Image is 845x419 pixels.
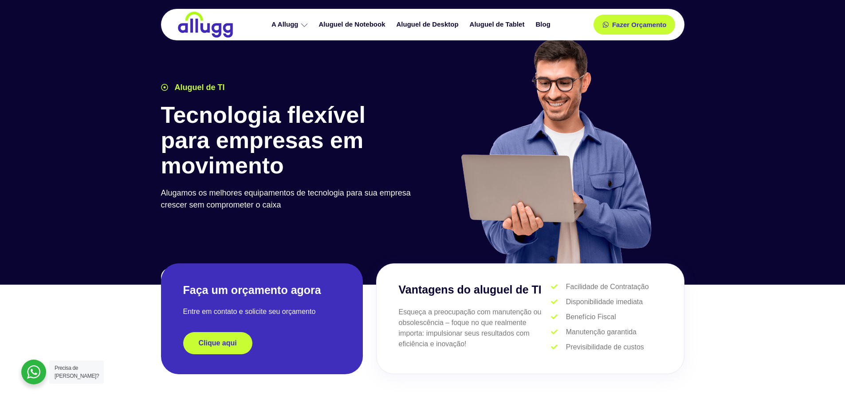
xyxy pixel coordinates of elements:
h3: Vantagens do aluguel de TI [399,282,551,298]
span: Fazer Orçamento [612,21,667,28]
span: Disponibilidade imediata [564,297,643,307]
span: Manutenção garantida [564,327,637,337]
h2: Faça um orçamento agora [183,283,341,298]
span: Aluguel de TI [173,82,225,94]
a: Blog [531,17,557,32]
h1: Tecnologia flexível para empresas em movimento [161,102,418,179]
a: Fazer Orçamento [593,15,676,35]
span: Clique aqui [199,340,237,347]
span: Precisa de [PERSON_NAME]? [55,365,99,379]
a: Aluguel de Desktop [392,17,465,32]
span: Benefício Fiscal [564,312,616,322]
span: Facilidade de Contratação [564,282,649,292]
a: A Allugg [267,17,314,32]
iframe: Chat Widget [801,376,845,419]
img: aluguel de ti para startups [458,37,653,263]
a: Aluguel de Notebook [314,17,392,32]
span: Previsibilidade de custos [564,342,644,352]
p: Alugamos os melhores equipamentos de tecnologia para sua empresa crescer sem comprometer o caixa [161,187,418,211]
a: Clique aqui [183,332,252,354]
img: locação de TI é Allugg [177,11,234,38]
a: Aluguel de Tablet [465,17,531,32]
p: Entre em contato e solicite seu orçamento [183,306,341,317]
p: Esqueça a preocupação com manutenção ou obsolescência – foque no que realmente importa: impulsion... [399,307,551,349]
